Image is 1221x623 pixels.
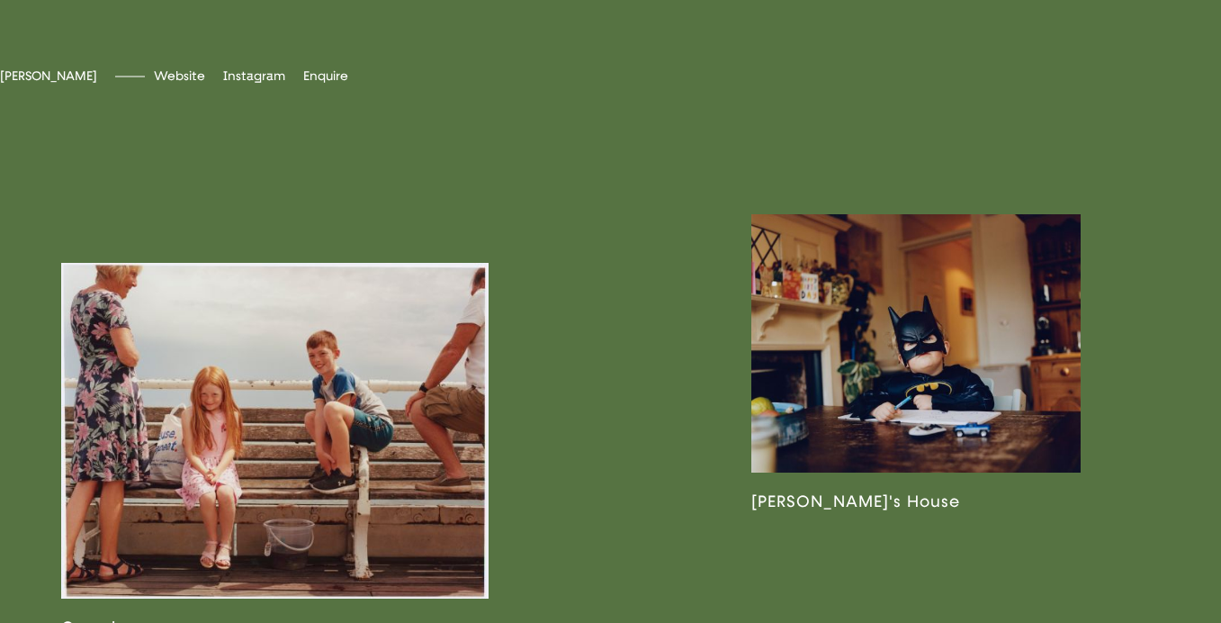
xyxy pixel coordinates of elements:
[223,68,285,84] a: Instagrampeterfranklynbanks
[223,68,285,84] span: Instagram
[154,68,205,84] a: Website[DOMAIN_NAME]
[154,68,205,84] span: Website
[303,68,348,84] span: Enquire
[303,68,348,84] a: Enquire[EMAIL_ADDRESS][DOMAIN_NAME]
